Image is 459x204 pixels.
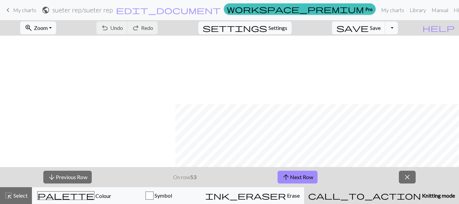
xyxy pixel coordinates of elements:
p: On row [173,173,196,181]
span: call_to_action [308,191,421,200]
button: Colour [32,187,117,204]
button: Previous Row [43,171,92,183]
span: palette [38,191,94,200]
h2: sueter rep / sueter rep [52,6,113,14]
span: Colour [94,193,111,199]
a: Manual [429,3,451,17]
i: Settings [203,24,267,32]
span: save [336,23,369,33]
a: Pro [224,3,376,15]
span: arrow_upward [282,172,290,182]
a: My charts [4,4,36,16]
span: Zoom [34,25,48,31]
button: Erase [201,187,304,204]
span: arrow_downward [48,172,56,182]
button: Save [332,22,385,34]
span: workspace_premium [227,4,364,14]
span: Knitting mode [421,192,455,199]
span: settings [203,23,267,33]
button: SettingsSettings [198,22,292,34]
span: ink_eraser [205,191,286,200]
span: public [42,5,50,15]
span: close [403,172,411,182]
span: highlight_alt [4,191,12,200]
a: Library [407,3,429,17]
button: Knitting mode [304,187,459,204]
span: keyboard_arrow_left [4,5,12,15]
span: Select [12,192,28,199]
strong: 53 [190,174,196,180]
span: Save [370,25,381,31]
span: help [422,23,455,33]
span: Settings [268,24,287,32]
span: My charts [13,7,36,13]
button: Next Row [278,171,318,183]
span: Erase [286,192,300,199]
span: edit_document [116,5,221,15]
button: Symbol [117,187,201,204]
span: zoom_in [25,23,33,33]
button: Zoom [20,22,56,34]
a: My charts [378,3,407,17]
span: Symbol [154,192,172,199]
